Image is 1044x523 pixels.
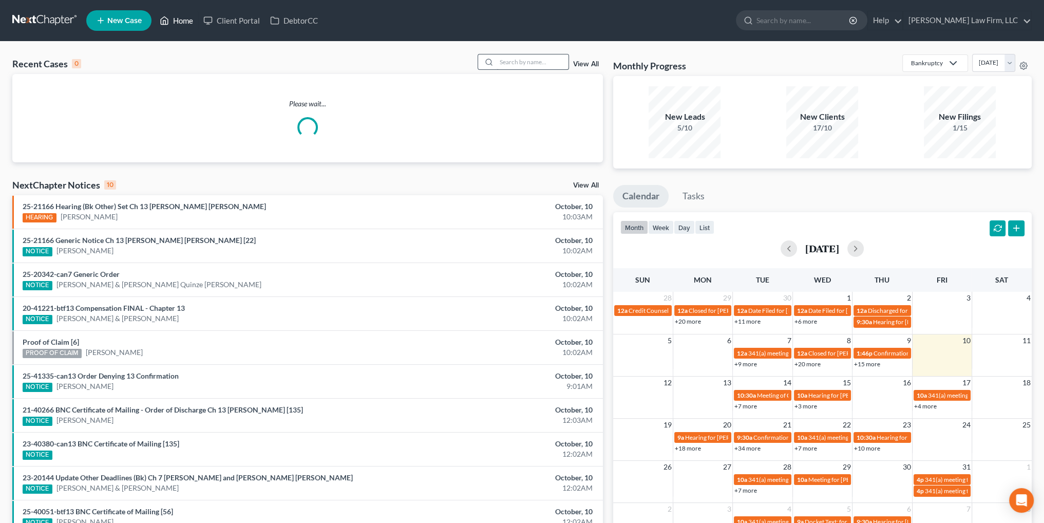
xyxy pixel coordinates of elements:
a: +34 more [734,444,761,452]
span: 28 [662,292,673,304]
div: 12:02AM [409,449,593,459]
span: 3 [965,292,972,304]
span: 27 [722,461,732,473]
div: NOTICE [23,281,52,290]
h2: [DATE] [805,243,839,254]
span: Closed for [PERSON_NAME], Demetrielannett [808,349,932,357]
a: +7 more [794,444,817,452]
div: 10:02AM [409,347,593,358]
span: 9:30a [857,318,872,326]
span: Hearing for [PERSON_NAME] [808,391,888,399]
span: Meeting for [PERSON_NAME] [808,476,889,483]
div: 1/15 [924,123,996,133]
span: 24 [961,419,972,431]
div: 10:02AM [409,313,593,324]
div: 10:02AM [409,246,593,256]
span: 341(a) meeting for [PERSON_NAME] & [PERSON_NAME] [808,434,962,441]
div: 0 [72,59,81,68]
div: Open Intercom Messenger [1009,488,1034,513]
a: +4 more [914,402,937,410]
div: 10:02AM [409,279,593,290]
span: 10a [737,476,747,483]
a: +20 more [675,317,701,325]
a: [PERSON_NAME] [61,212,118,222]
a: [PERSON_NAME] [56,246,113,256]
span: 10a [917,391,927,399]
input: Search by name... [756,11,850,30]
div: NOTICE [23,417,52,426]
span: 16 [902,377,912,389]
p: Please wait... [12,99,603,109]
div: 12:02AM [409,483,593,493]
span: 4p [917,476,924,483]
span: Date Filed for [PERSON_NAME] & [PERSON_NAME] [808,307,948,314]
span: 4p [917,487,924,495]
div: October, 10 [409,507,593,517]
div: 12:03AM [409,415,593,425]
span: Confirmation Hearing for [PERSON_NAME] [753,434,871,441]
button: month [620,220,648,234]
span: 341(a) meeting for Bar K Holdings, LLC [928,391,1032,399]
a: [PERSON_NAME] [56,415,113,425]
span: 2 [906,292,912,304]
div: New Filings [924,111,996,123]
span: Hearing for 1 Big Red, LLC [877,434,946,441]
a: [PERSON_NAME] Law Firm, LLC [903,11,1031,30]
span: 30 [902,461,912,473]
a: [PERSON_NAME] [86,347,143,358]
div: October, 10 [409,303,593,313]
span: 29 [842,461,852,473]
span: Discharged for [PERSON_NAME] [868,307,957,314]
div: October, 10 [409,337,593,347]
span: 12 [662,377,673,389]
div: 10:03AM [409,212,593,222]
a: +20 more [794,360,821,368]
span: 341(a) meeting for [PERSON_NAME] [748,349,847,357]
button: list [695,220,714,234]
a: +10 more [854,444,880,452]
span: 10:30a [737,391,756,399]
a: [PERSON_NAME] & [PERSON_NAME] Quinze [PERSON_NAME] [56,279,261,290]
button: day [674,220,695,234]
span: 7 [965,503,972,515]
span: 1:46p [857,349,872,357]
span: 15 [842,377,852,389]
span: Fri [937,275,947,284]
a: 25-20342-can7 Generic Order [23,270,120,278]
a: Client Portal [198,11,265,30]
span: 13 [722,377,732,389]
span: Hearing for [PERSON_NAME] [685,434,765,441]
span: 341(a) meeting for [PERSON_NAME] [748,476,847,483]
span: Tue [756,275,769,284]
div: October, 10 [409,439,593,449]
div: 9:01AM [409,381,593,391]
a: View All [573,61,599,68]
span: Date Filed for [PERSON_NAME] [748,307,834,314]
div: October, 10 [409,201,593,212]
span: 3 [726,503,732,515]
a: 20-41221-btf13 Compensation FINAL - Chapter 13 [23,304,185,312]
span: 12a [617,307,628,314]
span: 19 [662,419,673,431]
div: October, 10 [409,235,593,246]
div: 17/10 [786,123,858,133]
span: 10a [797,476,807,483]
div: NOTICE [23,451,52,460]
a: 25-40051-btf13 BNC Certificate of Mailing [56] [23,507,173,516]
span: 6 [906,503,912,515]
span: Sat [995,275,1008,284]
span: 12a [857,307,867,314]
a: +6 more [794,317,817,325]
a: [PERSON_NAME] & [PERSON_NAME] [56,483,179,493]
span: 341(a) meeting for [PERSON_NAME] [925,487,1024,495]
span: 4 [1026,292,1032,304]
span: 29 [722,292,732,304]
span: 9a [677,434,684,441]
button: week [648,220,674,234]
span: 12a [797,349,807,357]
span: 10a [797,391,807,399]
a: +18 more [675,444,701,452]
input: Search by name... [497,54,568,69]
a: +7 more [734,402,757,410]
a: Tasks [673,185,714,208]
